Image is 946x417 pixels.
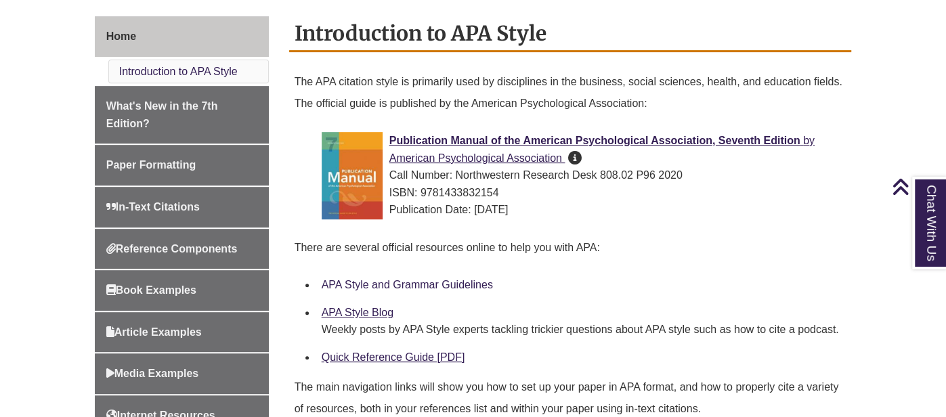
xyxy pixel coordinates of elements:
a: Publication Manual of the American Psychological Association, Seventh Edition by American Psychol... [389,135,815,164]
span: Book Examples [106,284,196,296]
span: Media Examples [106,368,199,379]
a: Back to Top [892,177,943,196]
span: Home [106,30,136,42]
div: ISBN: 9781433832154 [322,184,841,202]
p: The APA citation style is primarily used by disciplines in the business, social sciences, health,... [295,66,846,120]
a: Media Examples [95,353,269,394]
span: In-Text Citations [106,201,200,213]
a: Quick Reference Guide [PDF] [322,351,465,363]
a: Article Examples [95,312,269,353]
a: Reference Components [95,229,269,269]
span: What's New in the 7th Edition? [106,100,218,129]
span: American Psychological Association [389,152,562,164]
a: APA Style and Grammar Guidelines [322,279,493,290]
div: Weekly posts by APA Style experts tackling trickier questions about APA style such as how to cite... [322,322,841,338]
a: Home [95,16,269,57]
a: APA Style Blog [322,307,393,318]
span: Publication Manual of the American Psychological Association, Seventh Edition [389,135,800,146]
a: What's New in the 7th Edition? [95,86,269,144]
a: In-Text Citations [95,187,269,227]
p: There are several official resources online to help you with APA: [295,232,846,264]
span: Reference Components [106,243,238,255]
div: Call Number: Northwestern Research Desk 808.02 P96 2020 [322,167,841,184]
span: Paper Formatting [106,159,196,171]
span: Article Examples [106,326,202,338]
h2: Introduction to APA Style [289,16,852,52]
div: Publication Date: [DATE] [322,201,841,219]
a: Paper Formatting [95,145,269,185]
a: Book Examples [95,270,269,311]
span: by [803,135,815,146]
a: Introduction to APA Style [119,66,238,77]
